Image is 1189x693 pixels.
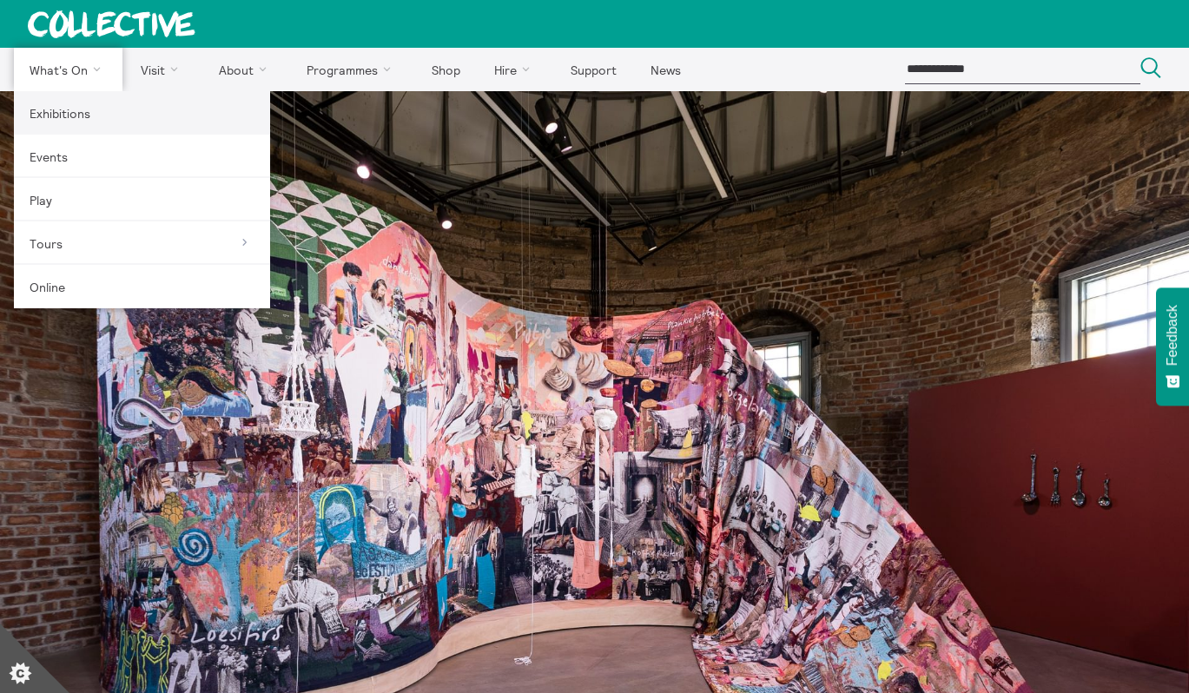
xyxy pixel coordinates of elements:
[479,48,552,91] a: Hire
[14,91,270,135] a: Exhibitions
[14,48,122,91] a: What's On
[14,265,270,308] a: Online
[203,48,288,91] a: About
[14,135,270,178] a: Events
[14,178,270,221] a: Play
[416,48,475,91] a: Shop
[1165,305,1180,366] span: Feedback
[14,221,270,265] a: Tours
[1156,287,1189,406] button: Feedback - Show survey
[555,48,631,91] a: Support
[126,48,201,91] a: Visit
[292,48,413,91] a: Programmes
[635,48,696,91] a: News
